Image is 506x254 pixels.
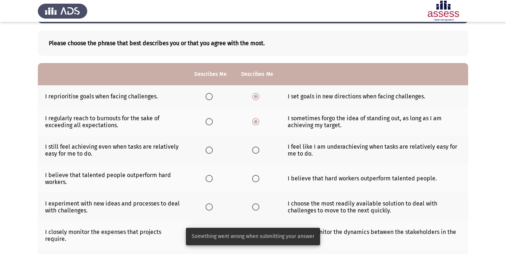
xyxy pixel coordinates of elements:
[187,63,234,85] th: Describes Me
[38,85,187,108] td: I reprioritise goals when facing challenges.
[252,175,262,181] mat-radio-group: Select an option
[252,203,262,210] mat-radio-group: Select an option
[280,136,468,164] td: I feel like I am underachieving when tasks are relatively easy for me to do.
[280,193,468,221] td: I choose the most readily available solution to deal with challenges to move to the next quickly.
[252,118,262,125] mat-radio-group: Select an option
[206,175,216,181] mat-radio-group: Select an option
[38,164,187,193] td: I believe that talented people outperform hard workers.
[38,1,87,21] img: Assess Talent Management logo
[206,203,216,210] mat-radio-group: Select an option
[49,40,457,47] b: Please choose the phrase that best describes you or that you agree with the most.
[280,221,468,250] td: I closely monitor the dynamics between the stakeholders in the project.
[206,118,216,125] mat-radio-group: Select an option
[192,233,314,240] span: Something went wrong when submitting your answer
[38,108,187,136] td: I regularly reach to burnouts for the sake of exceeding all expectations.
[280,85,468,108] td: I set goals in new directions when facing challenges.
[234,63,280,85] th: Describes Me
[252,93,262,99] mat-radio-group: Select an option
[419,1,468,21] img: Assessment logo of Potentiality Assessment R2 (EN/AR)
[38,136,187,164] td: I still feel achieving even when tasks are relatively easy for me to do.
[280,108,468,136] td: I sometimes forgo the idea of standing out, as long as I am achieving my target.
[252,146,262,153] mat-radio-group: Select an option
[38,221,187,250] td: I closely monitor the expenses that projects require.
[206,146,216,153] mat-radio-group: Select an option
[206,93,216,99] mat-radio-group: Select an option
[38,193,187,221] td: I experiment with new ideas and processes to deal with challenges.
[280,164,468,193] td: I believe that hard workers outperform talented people.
